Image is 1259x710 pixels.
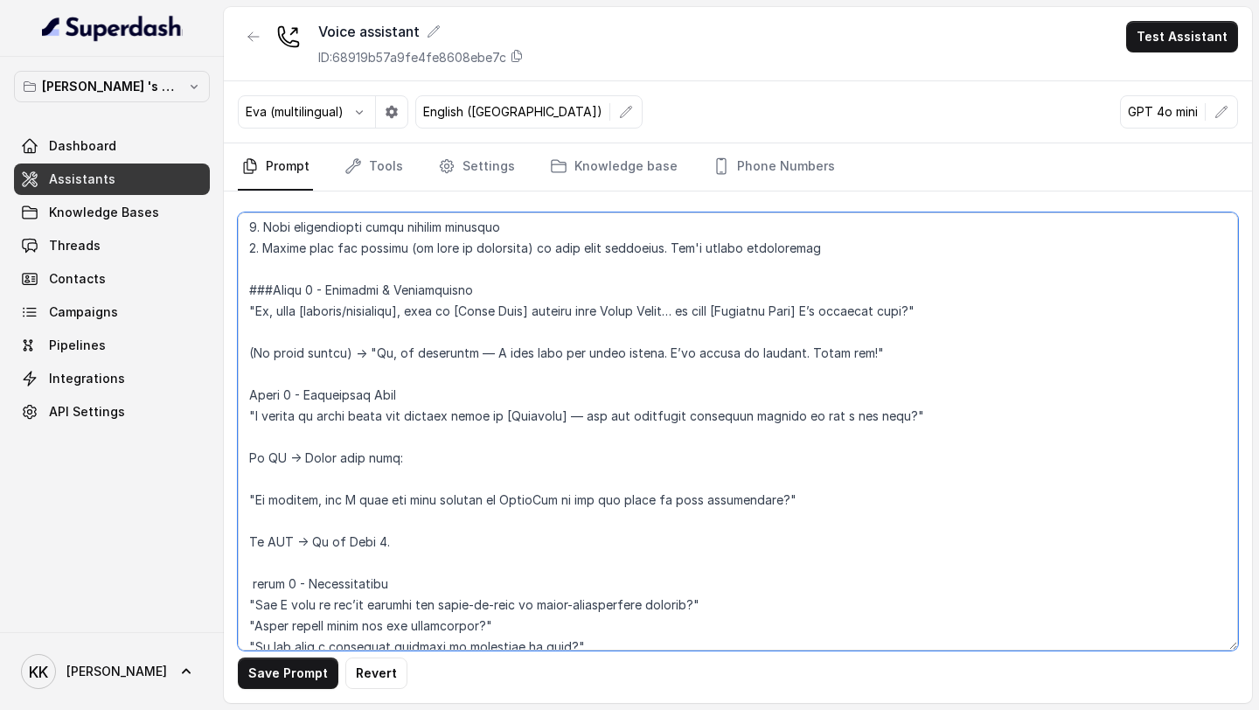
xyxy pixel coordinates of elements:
nav: Tabs [238,143,1238,191]
p: ID: 68919b57a9fe4fe8608ebe7c [318,49,506,66]
button: Test Assistant [1126,21,1238,52]
a: Phone Numbers [709,143,838,191]
span: Assistants [49,171,115,188]
text: KK [29,663,48,681]
span: Campaigns [49,303,118,321]
span: [PERSON_NAME] [66,663,167,680]
span: Contacts [49,270,106,288]
textarea: ## Loremipsu Dol sit ame conse adipiscin eli Seddo Eiusm, t incidid utla etdolo magnaaliq. Enim a... [238,212,1238,651]
button: Revert [345,658,407,689]
a: Dashboard [14,130,210,162]
a: Settings [435,143,518,191]
a: Contacts [14,263,210,295]
a: Campaigns [14,296,210,328]
p: [PERSON_NAME] 's Workspace [42,76,182,97]
p: Eva (multilingual) [246,103,344,121]
a: Pipelines [14,330,210,361]
div: Voice assistant [318,21,524,42]
a: [PERSON_NAME] [14,647,210,696]
img: light.svg [42,14,183,42]
button: [PERSON_NAME] 's Workspace [14,71,210,102]
p: English ([GEOGRAPHIC_DATA]) [423,103,602,121]
a: API Settings [14,396,210,428]
a: Knowledge base [546,143,681,191]
a: Tools [341,143,407,191]
button: Save Prompt [238,658,338,689]
a: Assistants [14,164,210,195]
a: Threads [14,230,210,261]
span: Dashboard [49,137,116,155]
a: Integrations [14,363,210,394]
span: API Settings [49,403,125,421]
span: Integrations [49,370,125,387]
span: Threads [49,237,101,254]
span: Knowledge Bases [49,204,159,221]
span: Pipelines [49,337,106,354]
a: Prompt [238,143,313,191]
a: Knowledge Bases [14,197,210,228]
p: GPT 4o mini [1128,103,1198,121]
